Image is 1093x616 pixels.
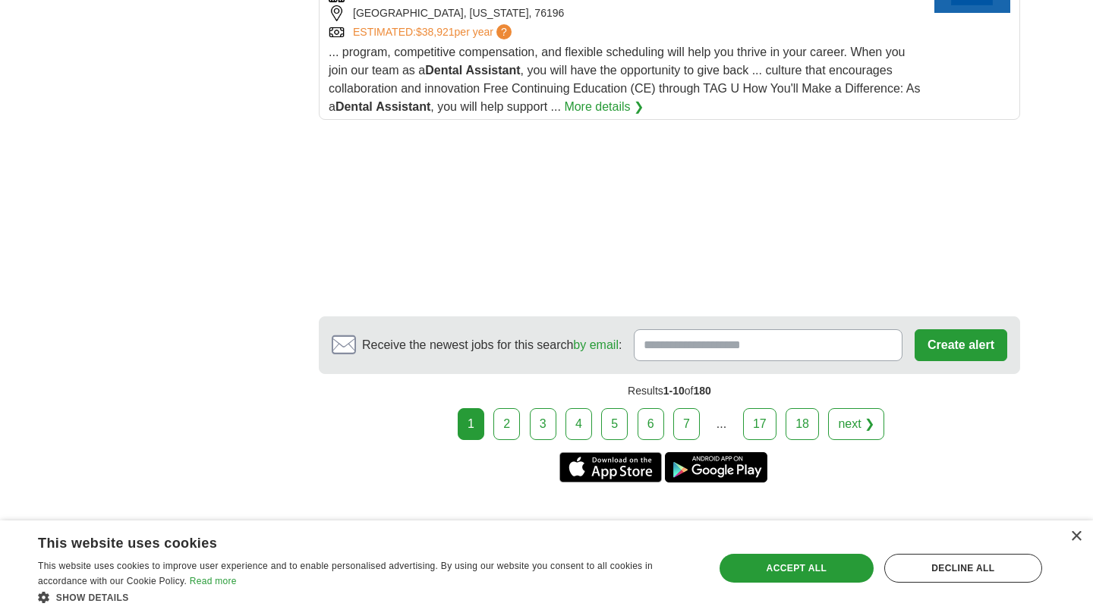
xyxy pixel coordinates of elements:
div: Results of [319,374,1020,408]
a: More details ❯ [564,98,644,116]
span: Show details [56,592,129,603]
a: 6 [638,408,664,440]
a: 5 [601,408,628,440]
span: This website uses cookies to improve user experience and to enable personalised advertising. By u... [38,561,653,586]
iframe: Ads by Google [319,132,1020,304]
a: by email [573,338,619,351]
div: Decline all [884,554,1042,583]
a: ESTIMATED:$38,921per year? [353,24,515,40]
a: Get the Android app [665,452,767,482]
strong: Assistant [376,100,430,113]
a: Get the iPhone app [559,452,662,482]
button: Create alert [915,329,1007,361]
a: 18 [786,408,819,440]
span: ? [496,24,512,39]
div: ... [706,409,736,439]
strong: Dental [335,100,373,113]
span: ... program, competitive compensation, and flexible scheduling will help you thrive in your caree... [329,46,921,113]
a: 17 [743,408,776,440]
div: Show details [38,589,695,605]
span: 180 [694,385,711,397]
a: next ❯ [828,408,884,440]
strong: Assistant [466,64,521,77]
div: This website uses cookies [38,530,657,552]
div: [GEOGRAPHIC_DATA], [US_STATE], 76196 [329,5,922,21]
a: 2 [493,408,520,440]
a: 4 [565,408,592,440]
strong: Dental [425,64,462,77]
div: Accept all [720,554,874,583]
span: 1-10 [663,385,685,397]
span: $38,921 [416,26,455,38]
a: 3 [530,408,556,440]
a: Read more, opens a new window [190,576,237,586]
div: Close [1070,531,1082,542]
div: 1 [458,408,484,440]
span: Receive the newest jobs for this search : [362,336,622,354]
a: 7 [673,408,700,440]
